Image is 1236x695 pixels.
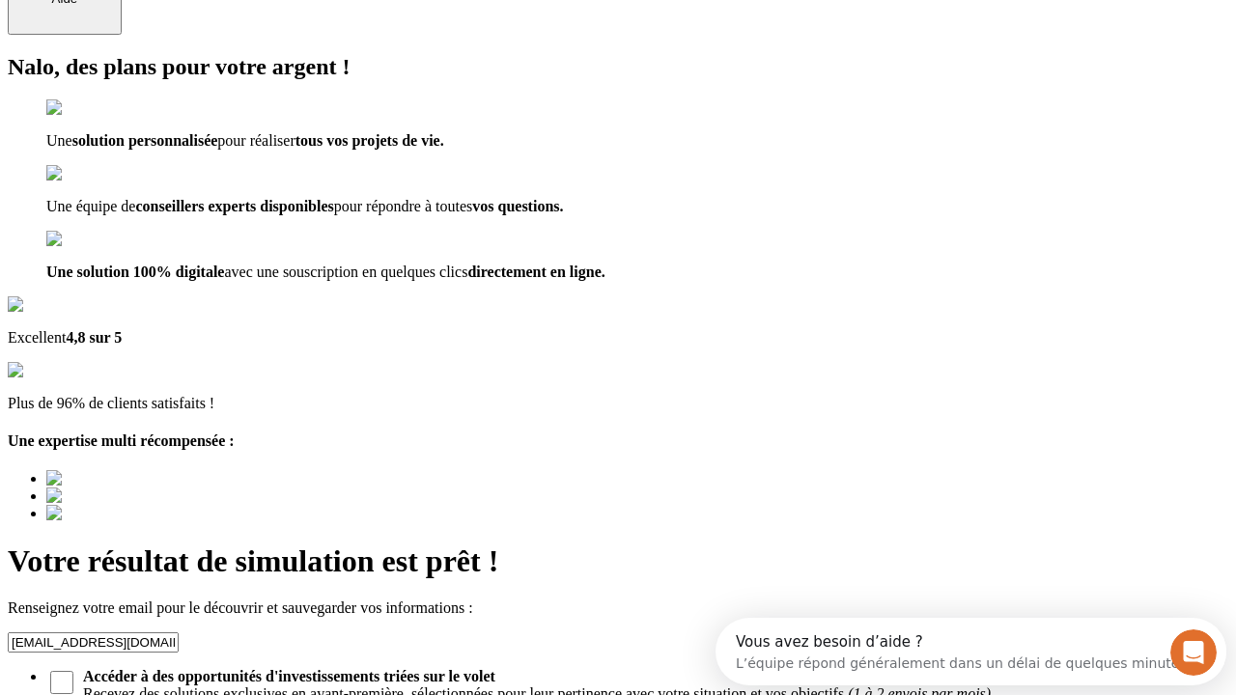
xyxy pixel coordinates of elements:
iframe: Intercom live chat [1170,629,1217,676]
p: Renseignez votre email pour le découvrir et sauvegarder vos informations : [8,599,1228,617]
span: Une solution 100% digitale [46,264,224,280]
img: Google Review [8,296,120,314]
span: solution personnalisée [72,132,218,149]
input: Email [8,632,179,653]
span: tous vos projets de vie. [295,132,444,149]
img: checkmark [46,99,129,117]
p: Plus de 96% de clients satisfaits ! [8,395,1228,412]
img: Best savings advice award [46,505,225,522]
span: vos questions. [472,198,563,214]
strong: Accéder à des opportunités d'investissements triées sur le volet [83,668,495,684]
iframe: Intercom live chat discovery launcher [716,618,1226,685]
img: Best savings advice award [46,470,225,487]
span: Une équipe de [46,198,135,214]
h4: Une expertise multi récompensée : [8,432,1228,450]
span: 4,8 sur 5 [66,329,122,346]
span: Une [46,132,72,149]
img: reviews stars [8,362,103,379]
div: Ouvrir le Messenger Intercom [8,8,532,61]
img: Best savings advice award [46,487,225,505]
span: conseillers experts disponibles [135,198,333,214]
img: checkmark [46,231,129,248]
span: Excellent [8,329,66,346]
input: Accéder à des opportunités d'investissements triées sur le voletRecevez des solutions exclusives ... [50,671,73,694]
h2: Nalo, des plans pour votre argent ! [8,54,1228,80]
span: avec une souscription en quelques clics [224,264,467,280]
span: pour répondre à toutes [334,198,473,214]
div: L’équipe répond généralement dans un délai de quelques minutes. [20,32,475,52]
span: pour réaliser [217,132,295,149]
h1: Votre résultat de simulation est prêt ! [8,543,1228,579]
img: checkmark [46,165,129,182]
span: directement en ligne. [467,264,604,280]
div: Vous avez besoin d’aide ? [20,16,475,32]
